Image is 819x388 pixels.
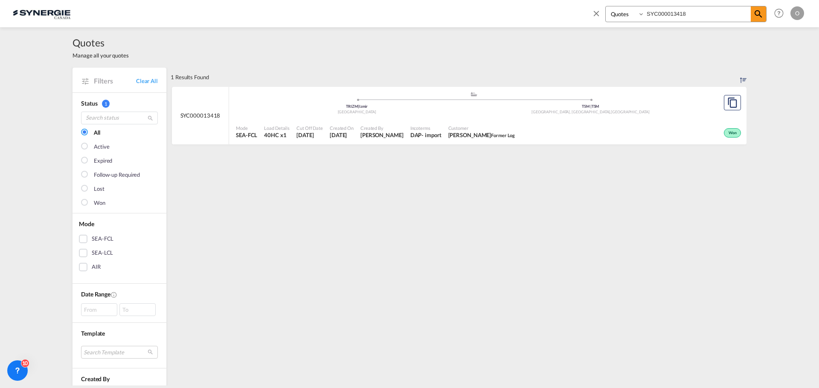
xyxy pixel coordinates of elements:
[180,112,221,119] span: SYC000013418
[590,104,592,109] span: |
[264,125,290,131] span: Load Details
[119,303,156,316] div: To
[73,36,129,49] span: Quotes
[753,9,764,19] md-icon: icon-magnify
[81,99,158,108] div: Status 1
[592,6,605,26] span: icon-close
[346,104,368,109] span: TRIZM Izmir
[410,125,441,131] span: Incoterms
[592,104,599,109] span: T5M
[81,303,158,316] span: From To
[729,130,739,136] span: Won
[531,109,611,114] span: [GEOGRAPHIC_DATA], [GEOGRAPHIC_DATA]
[611,109,649,114] span: [GEOGRAPHIC_DATA]
[136,77,158,85] a: Clear All
[81,112,158,124] input: Search status
[94,199,105,207] div: Won
[727,98,738,108] md-icon: assets/icons/custom/copyQuote.svg
[79,220,94,227] span: Mode
[448,125,515,131] span: Customer
[264,131,290,139] span: 40HC x 1
[94,129,100,137] div: All
[81,100,97,107] span: Status
[81,330,105,337] span: Template
[236,131,257,139] span: SEA-FCL
[330,125,354,131] span: Created On
[79,263,160,271] md-checkbox: AIR
[147,115,154,121] md-icon: icon-magnify
[94,76,136,86] span: Filters
[410,131,422,139] div: DAP
[13,4,70,23] img: 1f56c880d42311ef80fc7dca854c8e59.png
[81,290,110,298] span: Date Range
[81,375,110,382] span: Created By
[645,6,751,21] input: Enter Quotation Number
[92,263,101,271] div: AIR
[94,171,140,179] div: Follow-up Required
[724,95,741,110] button: Copy Quote
[296,125,323,131] span: Cut Off Date
[236,125,257,131] span: Mode
[110,291,117,298] md-icon: Created On
[360,125,404,131] span: Created By
[102,100,110,108] span: 1
[73,52,129,59] span: Manage all your quotes
[79,235,160,243] md-checkbox: SEA-FCL
[790,6,804,20] div: O
[92,235,113,243] div: SEA-FCL
[360,131,404,139] span: Rosa Ho
[172,87,746,145] div: SYC000013418 assets/icons/custom/ship-fill.svgassets/icons/custom/roll-o-plane.svgOriginIzmir Tur...
[81,303,117,316] div: From
[330,131,354,139] span: 21 Jul 2025
[171,68,209,86] div: 1 Results Found
[772,6,790,21] div: Help
[358,104,359,109] span: |
[94,143,109,151] div: Active
[296,131,323,139] span: 21 Jul 2025
[610,109,611,114] span: ,
[410,131,441,139] div: DAP import
[491,132,515,138] span: Former Log
[421,131,441,139] div: - import
[94,157,112,165] div: Expired
[448,131,515,139] span: Melih Sonmez Former Log
[94,185,105,193] div: Lost
[724,128,741,138] div: Won
[338,109,376,114] span: [GEOGRAPHIC_DATA]
[582,104,592,109] span: T5M
[772,6,786,20] span: Help
[79,249,160,257] md-checkbox: SEA-LCL
[740,68,746,86] div: Sort by: Created On
[751,6,766,22] span: icon-magnify
[592,9,601,18] md-icon: icon-close
[92,249,113,257] div: SEA-LCL
[469,92,479,96] md-icon: assets/icons/custom/ship-fill.svg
